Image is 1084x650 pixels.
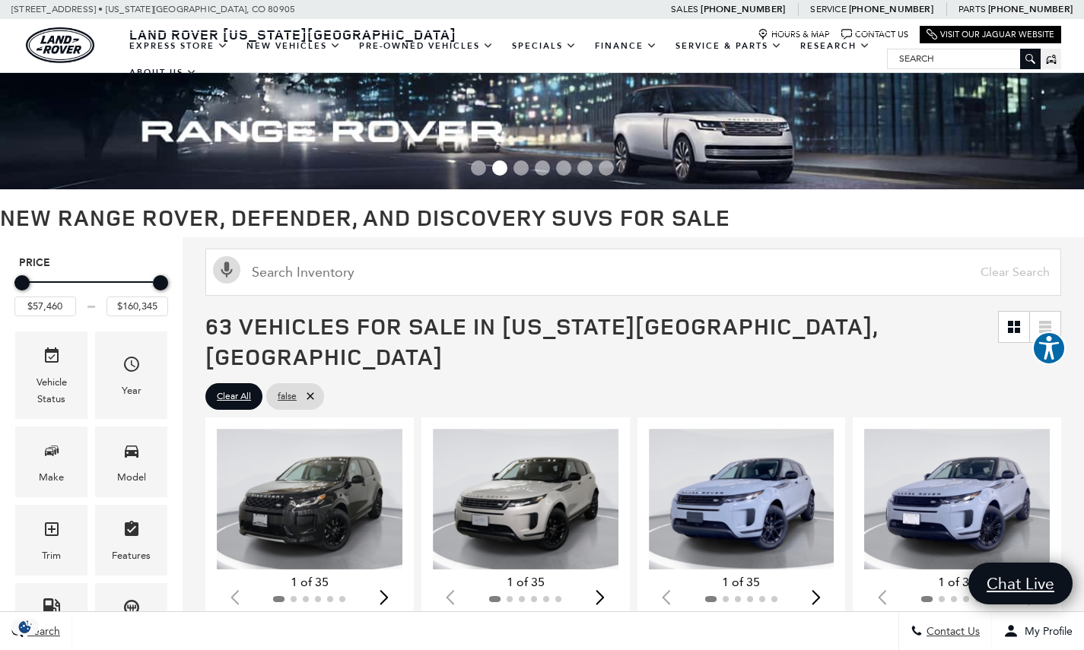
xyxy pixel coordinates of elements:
input: Maximum [106,296,168,316]
div: Next slide [590,581,611,614]
div: Model [117,469,146,486]
span: My Profile [1019,625,1073,638]
a: EXPRESS STORE [120,33,237,59]
aside: Accessibility Help Desk [1032,331,1066,368]
a: New Vehicles [237,33,350,59]
span: Vehicle [43,343,61,374]
span: 63 Vehicles for Sale in [US_STATE][GEOGRAPHIC_DATA], [GEOGRAPHIC_DATA] [205,310,878,372]
a: Pre-Owned Vehicles [350,33,503,59]
a: [STREET_ADDRESS] • [US_STATE][GEOGRAPHIC_DATA], CO 80905 [11,4,295,14]
div: Next slide [806,581,826,614]
div: 1 of 35 [864,574,1050,591]
div: VehicleVehicle Status [15,331,87,419]
span: Fueltype [43,595,61,626]
span: Features [122,516,141,547]
h5: Price [19,256,164,270]
input: Minimum [14,296,76,316]
span: Go to slide 7 [599,160,614,176]
div: 1 of 35 [217,574,402,591]
a: Grid View [999,312,1029,342]
span: false [278,387,297,406]
div: Minimum Price [14,275,30,290]
span: Parts [958,4,986,14]
input: Search Inventory [205,249,1061,296]
span: Go to slide 6 [577,160,593,176]
span: Go to slide 5 [556,160,571,176]
a: Specials [503,33,586,59]
a: Service & Parts [666,33,791,59]
span: Go to slide 3 [513,160,529,176]
a: [PHONE_NUMBER] [701,3,785,15]
a: About Us [120,59,206,86]
span: Trim [43,516,61,547]
div: Trim [42,547,61,564]
a: Visit Our Jaguar Website [927,29,1054,40]
span: Model [122,438,141,469]
div: Maximum Price [153,275,168,290]
a: Chat Live [968,563,1073,604]
svg: Click to toggle on voice search [213,256,240,284]
input: Search [888,49,1040,68]
div: Next slide [374,581,395,614]
div: Make [39,469,64,486]
a: Research [791,33,879,59]
span: Go to slide 4 [535,160,550,176]
span: Go to slide 1 [471,160,486,176]
img: Land Rover [26,27,94,63]
span: Chat Live [979,573,1062,594]
div: Year [122,382,141,399]
span: Clear All [217,387,251,406]
span: Sales [671,4,698,14]
span: Contact Us [923,625,980,638]
a: Land Rover [US_STATE][GEOGRAPHIC_DATA] [120,25,466,43]
div: FeaturesFeatures [95,505,167,575]
button: Explore your accessibility options [1032,331,1066,365]
span: Year [122,351,141,382]
img: 2026 Land Rover Range Rover Evoque S 1 [433,429,621,569]
button: Open user profile menu [992,612,1084,650]
div: 1 of 35 [649,574,834,591]
div: Price [14,270,168,316]
img: 2025 Land Rover Range Rover Evoque S 1 [864,429,1052,569]
div: Vehicle Status [27,374,76,407]
div: Privacy Settings [8,619,43,635]
nav: Main Navigation [120,33,887,86]
div: 1 / 2 [649,429,837,569]
span: Make [43,438,61,469]
div: TrimTrim [15,505,87,575]
div: YearYear [95,331,167,419]
a: Contact Us [841,29,908,40]
div: ModelModel [95,426,167,497]
img: 2025 Land Rover Range Rover Evoque S 1 [649,429,837,569]
img: 2025 Land Rover Discovery Sport S 1 [217,429,405,569]
span: Service [810,4,846,14]
div: Features [112,547,151,564]
a: [PHONE_NUMBER] [988,3,1073,15]
a: Hours & Map [758,29,830,40]
span: Go to slide 2 [492,160,507,176]
a: Finance [586,33,666,59]
div: 1 / 2 [217,429,405,569]
div: MakeMake [15,426,87,497]
span: Transmission [122,595,141,626]
div: 1 of 35 [433,574,618,591]
span: Land Rover [US_STATE][GEOGRAPHIC_DATA] [129,25,456,43]
a: [PHONE_NUMBER] [849,3,933,15]
a: land-rover [26,27,94,63]
div: 1 / 2 [433,429,621,569]
div: 1 / 2 [864,429,1052,569]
